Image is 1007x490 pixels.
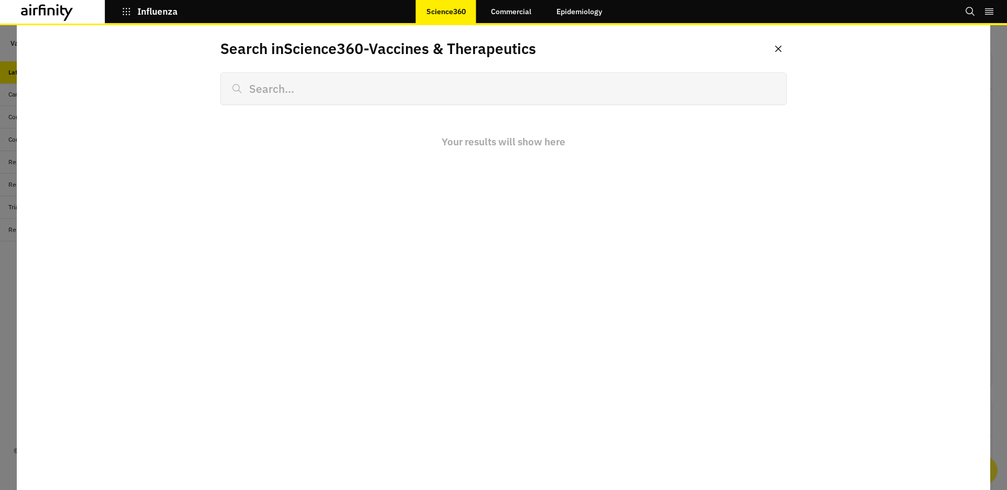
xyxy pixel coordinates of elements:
[220,38,536,60] p: Search in Science360 - Vaccines & Therapeutics
[770,40,787,57] button: Close
[426,7,466,16] p: Science360
[442,134,565,150] p: Your results will show here
[220,72,787,105] input: Search...
[137,7,178,16] p: Influenza
[122,3,178,20] button: Influenza
[965,3,976,20] button: Search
